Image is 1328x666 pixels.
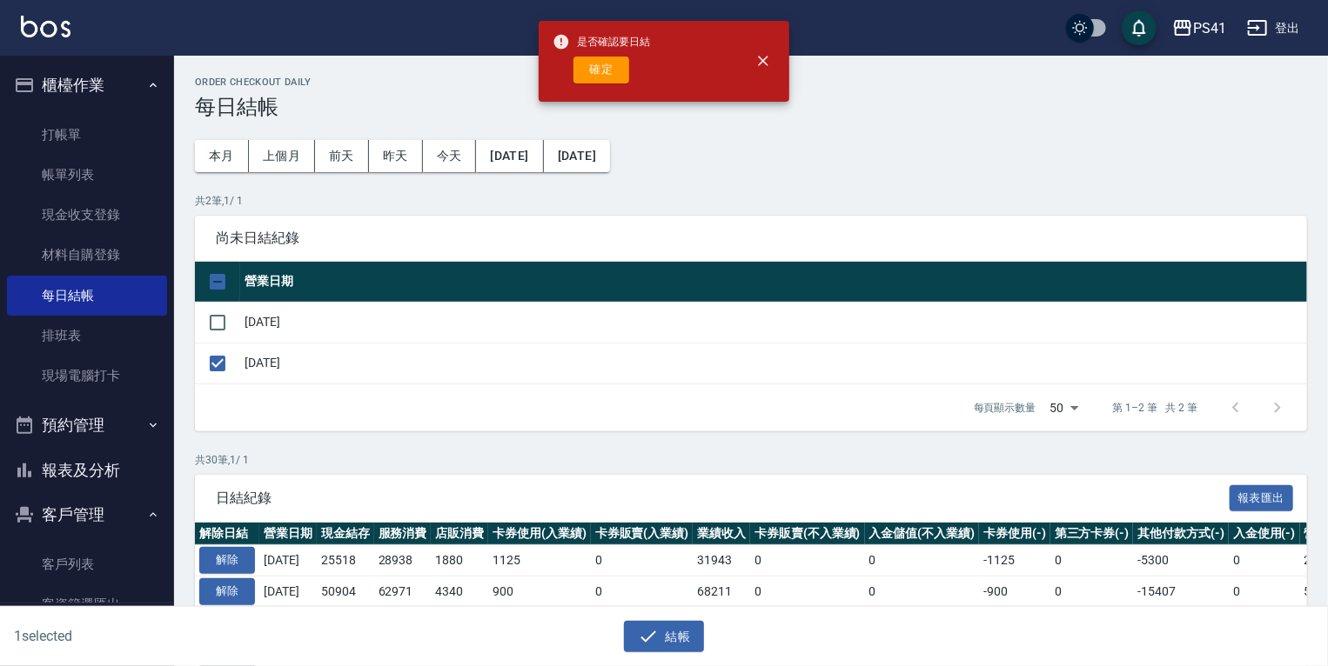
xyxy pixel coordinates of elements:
button: 櫃檯作業 [7,63,167,108]
button: 今天 [423,140,477,172]
th: 卡券使用(入業績) [488,523,591,545]
td: 50904 [317,576,374,608]
td: 25518 [317,545,374,576]
td: [DATE] [240,343,1307,383]
button: 報表及分析 [7,448,167,493]
a: 客資篩選匯出 [7,584,167,624]
td: 0 [750,576,865,608]
td: 900 [488,576,591,608]
td: 0 [1050,545,1134,576]
span: 尚未日結紀錄 [216,230,1286,247]
th: 業績收入 [693,523,750,545]
a: 材料自購登錄 [7,235,167,275]
td: 1125 [488,545,591,576]
span: 是否確認要日結 [553,33,650,50]
td: 0 [1050,576,1134,608]
button: 解除 [199,578,255,605]
button: 結帳 [624,621,705,653]
td: [DATE] [240,302,1307,343]
a: 現場電腦打卡 [7,356,167,396]
td: 0 [591,576,694,608]
button: 登出 [1240,12,1307,44]
button: 本月 [195,140,249,172]
a: 每日結帳 [7,276,167,316]
td: 0 [865,576,980,608]
th: 第三方卡券(-) [1050,523,1134,545]
a: 現金收支登錄 [7,195,167,235]
img: Logo [21,16,70,37]
td: 1880 [431,545,488,576]
th: 入金使用(-) [1229,523,1300,545]
h3: 每日結帳 [195,95,1307,119]
td: 62971 [374,576,432,608]
button: save [1122,10,1157,45]
div: PS41 [1193,17,1226,39]
td: -15407 [1133,576,1229,608]
td: [DATE] [259,545,317,576]
th: 入金儲值(不入業績) [865,523,980,545]
th: 卡券販賣(不入業績) [750,523,865,545]
th: 店販消費 [431,523,488,545]
td: 0 [750,545,865,576]
th: 服務消費 [374,523,432,545]
td: 31943 [693,545,750,576]
td: 4340 [431,576,488,608]
th: 現金結存 [317,523,374,545]
td: 0 [1229,545,1300,576]
td: 68211 [693,576,750,608]
button: 報表匯出 [1230,485,1294,512]
th: 解除日結 [195,523,259,545]
p: 第 1–2 筆 共 2 筆 [1113,400,1197,416]
td: -900 [979,576,1050,608]
td: -1125 [979,545,1050,576]
button: [DATE] [544,140,610,172]
td: 0 [591,545,694,576]
button: 解除 [199,547,255,574]
td: -5300 [1133,545,1229,576]
td: 28938 [374,545,432,576]
button: close [744,42,782,80]
div: 50 [1043,384,1085,431]
p: 每頁顯示數量 [974,400,1036,416]
button: 昨天 [369,140,423,172]
button: 上個月 [249,140,315,172]
button: [DATE] [476,140,543,172]
button: 客戶管理 [7,492,167,537]
a: 報表匯出 [1230,489,1294,505]
p: 共 2 筆, 1 / 1 [195,193,1307,209]
th: 營業日期 [240,262,1307,303]
td: 0 [1229,576,1300,608]
a: 打帳單 [7,115,167,155]
a: 排班表 [7,316,167,356]
span: 日結紀錄 [216,490,1230,507]
th: 營業日期 [259,523,317,545]
td: [DATE] [259,576,317,608]
button: 確定 [573,57,629,83]
button: 前天 [315,140,369,172]
button: 預約管理 [7,403,167,448]
th: 其他付款方式(-) [1133,523,1229,545]
a: 帳單列表 [7,155,167,195]
p: 共 30 筆, 1 / 1 [195,452,1307,468]
th: 卡券販賣(入業績) [591,523,694,545]
h2: Order checkout daily [195,77,1307,88]
h6: 1 selected [14,625,329,647]
button: PS41 [1165,10,1233,46]
td: 0 [865,545,980,576]
a: 客戶列表 [7,544,167,584]
th: 卡券使用(-) [979,523,1050,545]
